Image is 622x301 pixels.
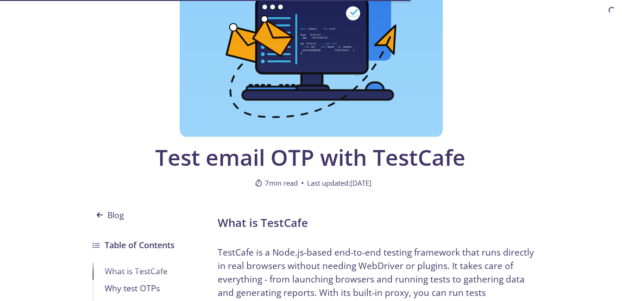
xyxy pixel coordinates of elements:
span: Blog [93,206,130,224]
span: Test email OTP with TestCafe [152,144,469,170]
h2: What is TestCafe [218,214,537,231]
div: What is TestCafe [105,265,188,277]
a: Blog [93,193,188,227]
h3: Table of Contents [105,238,175,251]
span: 7 min read [255,177,298,188]
span: Last updated: [DATE] [307,177,371,188]
div: Why test OTPs [105,282,188,294]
